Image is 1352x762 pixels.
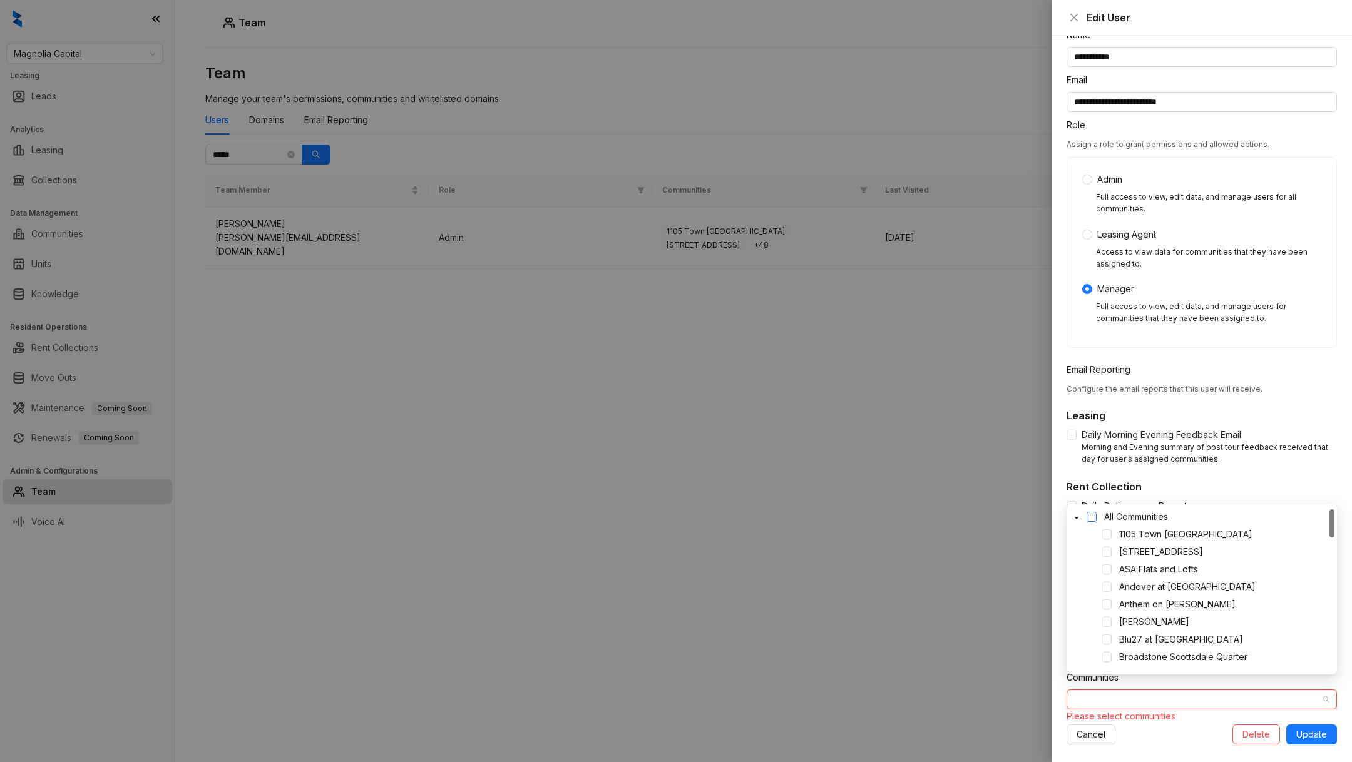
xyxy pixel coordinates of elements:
span: [STREET_ADDRESS] [1119,546,1203,557]
input: Name [1067,47,1337,67]
span: Broadstone Scottsdale Quarter [1114,649,1334,664]
span: [GEOGRAPHIC_DATA] [1119,669,1207,679]
span: Anthem on Ashley [1114,597,1334,612]
button: Cancel [1067,724,1115,744]
span: Andover at [GEOGRAPHIC_DATA] [1119,581,1256,592]
div: Edit User [1087,10,1337,25]
div: Morning and Evening summary of post tour feedback received that day for user's assigned communities. [1082,442,1337,465]
span: Update [1296,728,1327,741]
button: Close [1067,10,1082,25]
span: Admin [1092,173,1127,186]
h5: Leasing [1067,408,1337,423]
span: Configure the email reports that this user will receive. [1067,384,1262,394]
div: Full access to view, edit data, and manage users for communities that they have been assigned to. [1096,301,1321,325]
input: Email [1067,92,1337,112]
button: Update [1286,724,1337,744]
span: Blu27 at [GEOGRAPHIC_DATA] [1119,634,1243,644]
span: Andover at Crabtree [1114,579,1334,594]
span: [PERSON_NAME] [1119,616,1189,627]
label: Communities [1067,671,1127,684]
span: All Communities [1099,509,1334,524]
span: Daily Delinquency Report [1077,499,1192,513]
span: All Communities [1104,511,1168,522]
span: ASA Flats and Lofts [1119,564,1198,574]
span: Daily Morning Evening Feedback Email [1077,428,1246,442]
span: 1105 Town [GEOGRAPHIC_DATA] [1119,529,1252,539]
span: 1105 Town Brookhaven [1114,527,1334,542]
input: Communities [1074,692,1077,707]
label: Email [1067,73,1095,87]
div: Please select communities [1067,709,1337,723]
span: Blu27 at Edgewater [1114,632,1334,647]
span: Assign a role to grant permissions and allowed actions. [1067,140,1269,149]
span: caret-down [1073,515,1080,521]
span: 4550 Cherry Creek [1114,544,1334,559]
span: Cadence Union Station [1114,667,1334,682]
label: Email Reporting [1067,363,1139,377]
h5: Rent Collection [1067,479,1337,494]
span: close [1069,13,1079,23]
button: Delete [1232,724,1280,744]
label: Role [1067,118,1093,132]
span: Leasing Agent [1092,228,1161,241]
span: Anthem on [PERSON_NAME] [1119,599,1236,609]
span: Cancel [1077,728,1105,741]
span: Arlo [1114,614,1334,629]
span: ASA Flats and Lofts [1114,562,1334,577]
div: Access to view data for communities that they have been assigned to. [1096,246,1321,270]
span: Delete [1242,728,1270,741]
span: Manager [1092,282,1139,296]
div: Full access to view, edit data, and manage users for all communities. [1096,191,1321,215]
span: Broadstone Scottsdale Quarter [1119,651,1247,662]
